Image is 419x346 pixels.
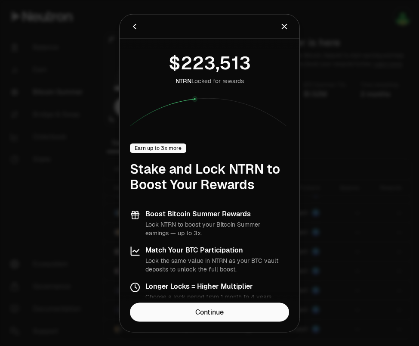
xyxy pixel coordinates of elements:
div: Earn up to 3x more [130,143,186,153]
p: Lock the same value in NTRN as your BTC vault deposits to unlock the full boost. [145,256,289,274]
h3: Boost Bitcoin Summer Rewards [145,210,289,218]
button: Close [280,20,289,32]
a: Continue [130,302,289,321]
h3: Match Your BTC Participation [145,246,289,255]
p: Lock NTRN to boost your Bitcoin Summer earnings — up to 3x. [145,220,289,237]
button: Back [130,20,139,32]
h3: Longer Locks = Higher Multiplier [145,282,273,291]
div: Locked for rewards [176,76,244,85]
p: Choose a lock period from 1 month to 4 years. [145,293,273,301]
h1: Stake and Lock NTRN to Boost Your Rewards [130,162,289,193]
span: NTRN [176,77,191,84]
